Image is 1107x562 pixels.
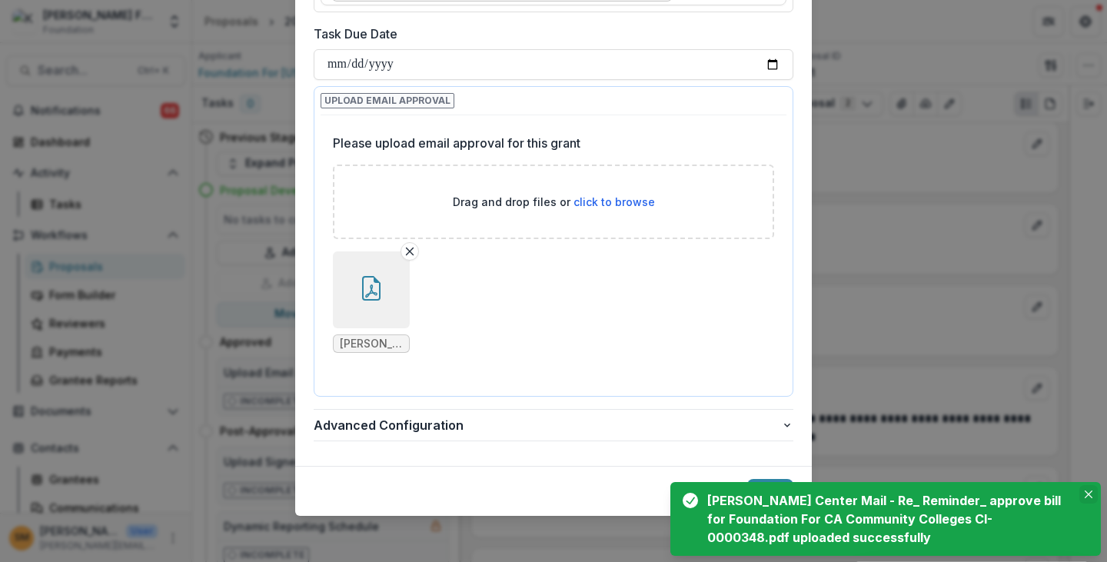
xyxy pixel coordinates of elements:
[314,416,781,434] span: Advanced Configuration
[333,134,580,152] p: Please upload email approval for this grant
[680,479,738,504] button: Cancel
[747,479,793,504] button: Save
[453,194,655,210] p: Drag and drop files or
[401,242,419,261] button: Remove File
[321,93,454,108] span: Upload Email Approval
[340,338,403,351] span: [PERSON_NAME] Center Mail - Re_ Reminder_ approve bill for Foundation For CA Community Colleges C...
[707,491,1070,547] div: [PERSON_NAME] Center Mail - Re_ Reminder_ approve bill for Foundation For CA Community Colleges C...
[314,25,784,43] label: Task Due Date
[314,410,793,441] button: Advanced Configuration
[1079,485,1098,504] button: Close
[664,476,1107,562] div: Notifications-bottom-right
[333,251,410,353] div: Remove File[PERSON_NAME] Center Mail - Re_ Reminder_ approve bill for Foundation For CA Community...
[573,195,655,208] span: click to browse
